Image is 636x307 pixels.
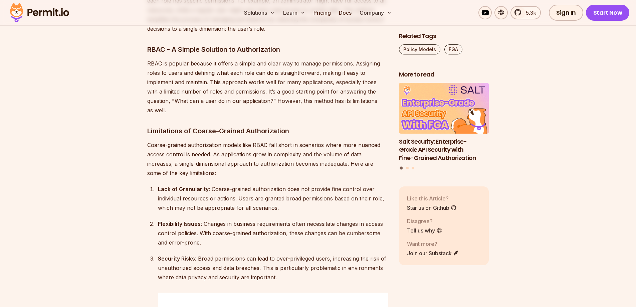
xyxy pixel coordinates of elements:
h3: Salt Security: Enterprise-Grade API Security with Fine-Grained Authorization [399,137,489,162]
button: Solutions [241,6,278,19]
h2: Related Tags [399,32,489,40]
img: Salt Security: Enterprise-Grade API Security with Fine-Grained Authorization [399,83,489,134]
a: Sign In [549,5,583,21]
p: Like this Article? [407,194,457,202]
a: Tell us why [407,226,442,234]
a: Policy Models [399,44,440,54]
button: Go to slide 2 [406,166,409,169]
strong: Lack of Granularity [158,186,209,192]
p: Want more? [407,240,459,248]
a: Pricing [311,6,334,19]
button: Company [357,6,395,19]
button: Learn [280,6,308,19]
p: Coarse-grained authorization models like RBAC fall short in scenarios where more nuanced access c... [147,140,388,178]
button: Go to slide 1 [400,166,403,169]
strong: Security Risks [158,255,195,262]
div: : Changes in business requirements often necessitate changes in access control policies. With coa... [158,219,388,247]
h2: More to read [399,70,489,79]
a: Salt Security: Enterprise-Grade API Security with Fine-Grained AuthorizationSalt Security: Enterp... [399,83,489,162]
a: Join our Substack [407,249,459,257]
h3: RBAC - A Simple Solution to Authorization [147,44,388,55]
strong: Flexibility Issues [158,220,201,227]
img: Permit logo [7,1,72,24]
div: : Broad permissions can lead to over-privileged users, increasing the risk of unauthorized access... [158,254,388,282]
a: FGA [444,44,462,54]
h3: Limitations of Coarse-Grained Authorization [147,126,388,136]
p: RBAC is popular because it offers a simple and clear way to manage permissions. Assigning roles t... [147,59,388,115]
div: Posts [399,83,489,170]
button: Go to slide 3 [412,166,414,169]
a: Docs [336,6,354,19]
a: Star us on Github [407,203,457,211]
span: 5.3k [522,9,536,17]
a: 5.3k [510,6,541,19]
a: Start Now [586,5,630,21]
li: 1 of 3 [399,83,489,162]
div: : Coarse-grained authorization does not provide fine control over individual resources or actions... [158,184,388,212]
p: Disagree? [407,217,442,225]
